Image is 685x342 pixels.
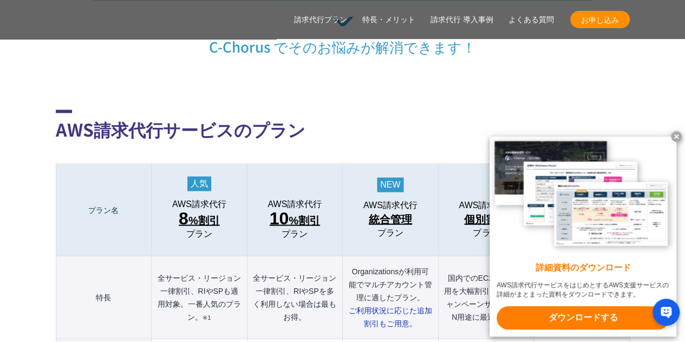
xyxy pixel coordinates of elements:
a: AWS請求代行 統合管理プラン [348,201,432,238]
x-t: 詳細資料のダウンロード [497,262,669,274]
span: 10 [270,209,289,228]
span: AWS請求代行 [172,199,226,209]
span: プラン [186,229,212,239]
span: プラン [473,228,499,238]
span: 統合管理 [369,211,412,228]
a: よくある質問 [508,14,554,25]
a: 請求代行プラン [294,14,347,25]
span: プラン [282,229,308,239]
th: 全サービス・リージョン一律割引、RIやSPも適用対象。一番人気のプラン。 [152,256,247,339]
x-t: AWS請求代行サービスをはじめとするAWS支援サービスの詳細がまとまった資料をダウンロードできます。 [497,281,669,299]
p: C-Chorus でそのお悩みが解消できます！ [56,17,630,56]
x-t: ダウンロードする [497,306,669,330]
th: 国内でのEC2、CDN利用を大幅割引。Webやキャンペーンサイト、CDN用途に最適。 [438,256,533,339]
span: お申し込み [570,14,630,25]
span: %割引 [270,210,320,229]
a: AWS請求代行 8%割引 プラン [157,199,241,239]
a: 詳細資料のダウンロード AWS請求代行サービスをはじめとするAWS支援サービスの詳細がまとまった資料をダウンロードできます。 ダウンロードする [490,137,676,337]
a: AWS請求代行 個別割引プラン [444,201,528,238]
span: AWS請求代行 [459,201,513,210]
a: 特長・メリット [362,14,415,25]
span: AWS請求代行 [268,199,322,209]
h2: AWS請求代行サービスのプラン [56,110,630,142]
a: お申し込み [570,11,630,28]
span: %割引 [179,210,220,229]
th: 特長 [56,256,152,339]
th: プラン名 [56,164,152,256]
small: ※1 [203,314,211,321]
span: 8 [179,209,188,228]
th: Organizationsが利用可能でマルチアカウント管理に適したプラン。 [343,256,438,339]
a: AWS請求代行 10%割引プラン [253,199,337,239]
span: プラン [377,228,403,238]
span: AWS請求代行 [363,201,417,210]
th: 全サービス・リージョン一律割引、RIやSPを多く利用しない場合は最もお得。 [247,256,342,339]
a: 請求代行 導入事例 [430,14,493,25]
span: 個別割引 [464,211,507,228]
span: ご利用状況に応じた [349,306,432,328]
